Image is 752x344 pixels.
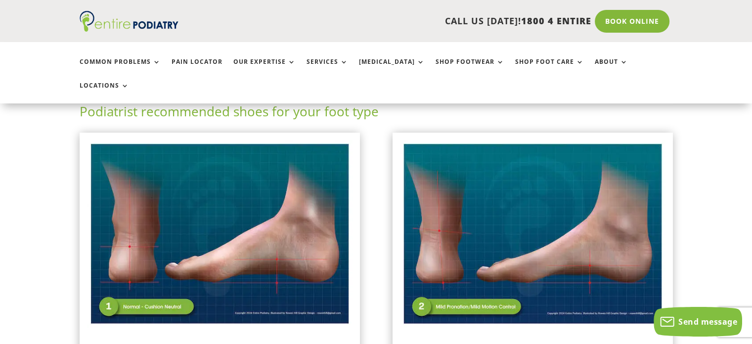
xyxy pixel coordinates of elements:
a: Pain Locator [172,58,222,80]
span: 1800 4 ENTIRE [521,15,591,27]
p: CALL US [DATE]! [217,15,591,28]
a: [MEDICAL_DATA] [359,58,425,80]
a: Book Online [595,10,669,33]
a: About [595,58,628,80]
a: Shop Foot Care [515,58,584,80]
a: Our Expertise [233,58,296,80]
img: Mildly Pronated Feet - View Podiatrist Recommended Mild Motion Control Shoes [400,140,665,328]
button: Send message [654,307,742,337]
span: Send message [678,316,737,327]
a: Shop Footwear [436,58,504,80]
a: Services [307,58,348,80]
a: Common Problems [80,58,161,80]
a: Locations [80,82,129,103]
a: Entire Podiatry [80,24,178,34]
img: Normal Feet - View Podiatrist Recommended Cushion Neutral Shoes [87,140,353,328]
h2: Podiatrist recommended shoes for your foot type [80,102,673,125]
img: logo (1) [80,11,178,32]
